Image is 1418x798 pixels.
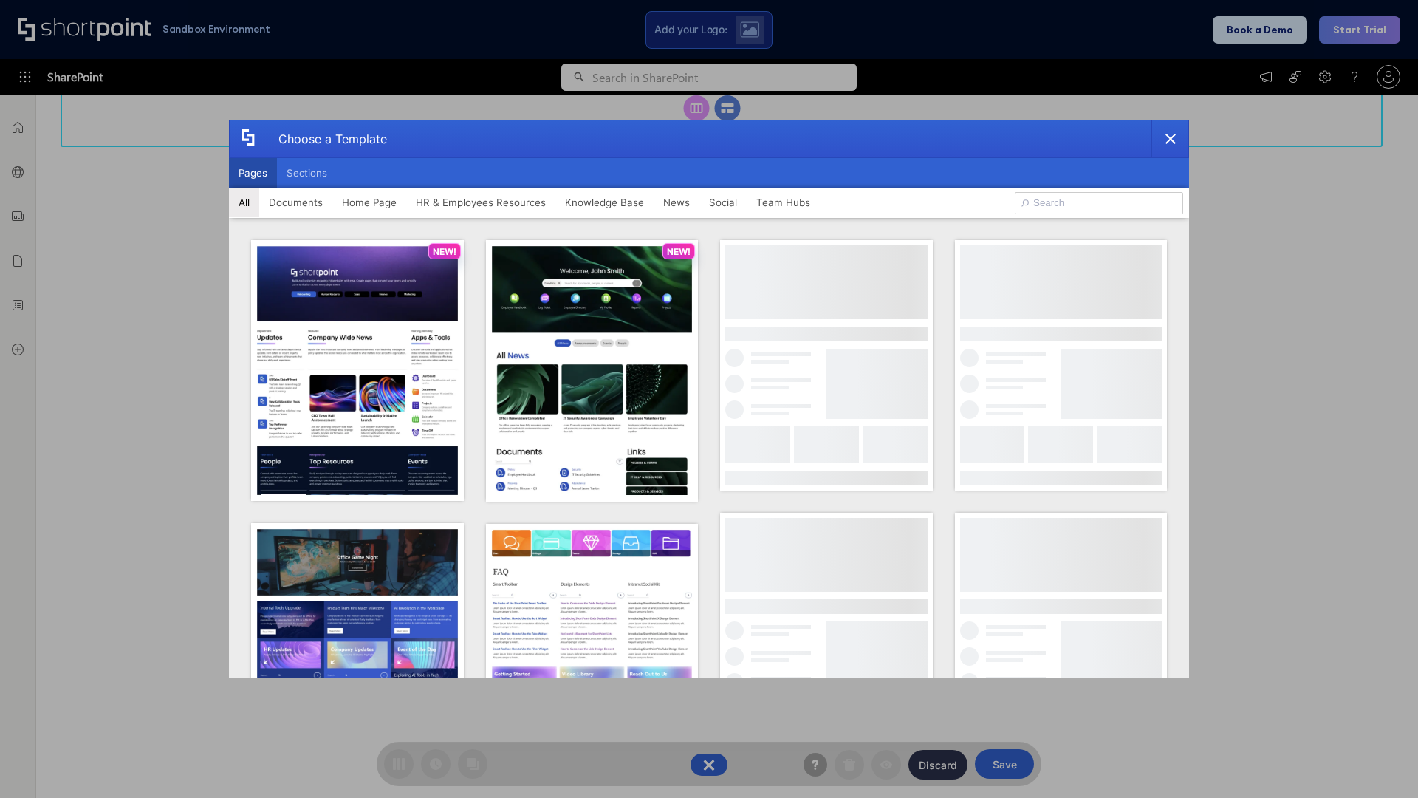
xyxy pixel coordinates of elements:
button: Knowledge Base [555,188,654,217]
button: News [654,188,699,217]
input: Search [1015,192,1183,214]
button: Social [699,188,747,217]
iframe: Chat Widget [1344,727,1418,798]
button: Sections [277,158,337,188]
button: Documents [259,188,332,217]
button: All [229,188,259,217]
p: NEW! [667,246,691,257]
button: Pages [229,158,277,188]
div: Choose a Template [267,120,387,157]
button: Home Page [332,188,406,217]
div: template selector [229,120,1189,678]
button: Team Hubs [747,188,820,217]
p: NEW! [433,246,456,257]
button: HR & Employees Resources [406,188,555,217]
